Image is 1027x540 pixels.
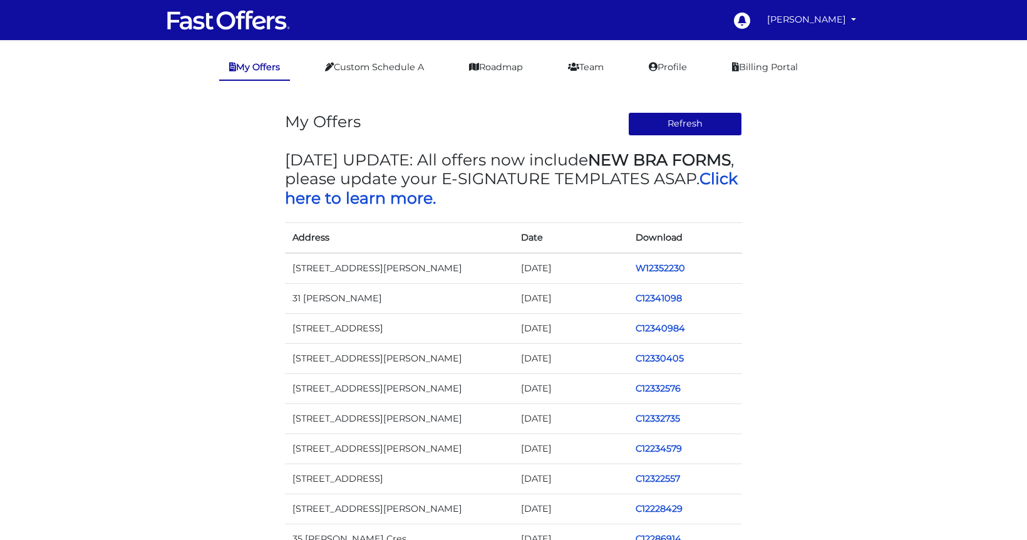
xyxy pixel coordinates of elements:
a: C12322557 [636,473,680,484]
a: C12228429 [636,503,683,514]
td: [STREET_ADDRESS][PERSON_NAME] [285,404,513,434]
strong: NEW BRA FORMS [588,150,731,169]
td: [DATE] [513,434,628,464]
th: Date [513,222,628,253]
td: [DATE] [513,343,628,373]
td: [STREET_ADDRESS][PERSON_NAME] [285,434,513,464]
td: [STREET_ADDRESS] [285,464,513,494]
a: [PERSON_NAME] [762,8,861,32]
td: [STREET_ADDRESS] [285,313,513,343]
td: [STREET_ADDRESS][PERSON_NAME] [285,253,513,284]
h3: [DATE] UPDATE: All offers now include , please update your E-SIGNATURE TEMPLATES ASAP. [285,150,742,207]
a: My Offers [219,55,290,81]
a: C12340984 [636,323,685,334]
a: C12330405 [636,353,684,364]
a: C12234579 [636,443,682,454]
a: Billing Portal [722,55,808,80]
a: C12332735 [636,413,680,424]
a: W12352230 [636,262,685,274]
th: Download [628,222,743,253]
td: [STREET_ADDRESS][PERSON_NAME] [285,494,513,524]
a: C12332576 [636,383,681,394]
td: [STREET_ADDRESS][PERSON_NAME] [285,373,513,403]
td: [DATE] [513,373,628,403]
th: Address [285,222,513,253]
button: Refresh [628,112,743,136]
td: [DATE] [513,494,628,524]
a: Custom Schedule A [315,55,434,80]
td: 31 [PERSON_NAME] [285,283,513,313]
a: Profile [639,55,697,80]
td: [DATE] [513,404,628,434]
td: [DATE] [513,464,628,494]
td: [DATE] [513,253,628,284]
a: C12341098 [636,293,682,304]
td: [STREET_ADDRESS][PERSON_NAME] [285,343,513,373]
td: [DATE] [513,283,628,313]
a: Roadmap [459,55,533,80]
a: Team [558,55,614,80]
a: Click here to learn more. [285,169,738,207]
td: [DATE] [513,313,628,343]
h3: My Offers [285,112,361,131]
